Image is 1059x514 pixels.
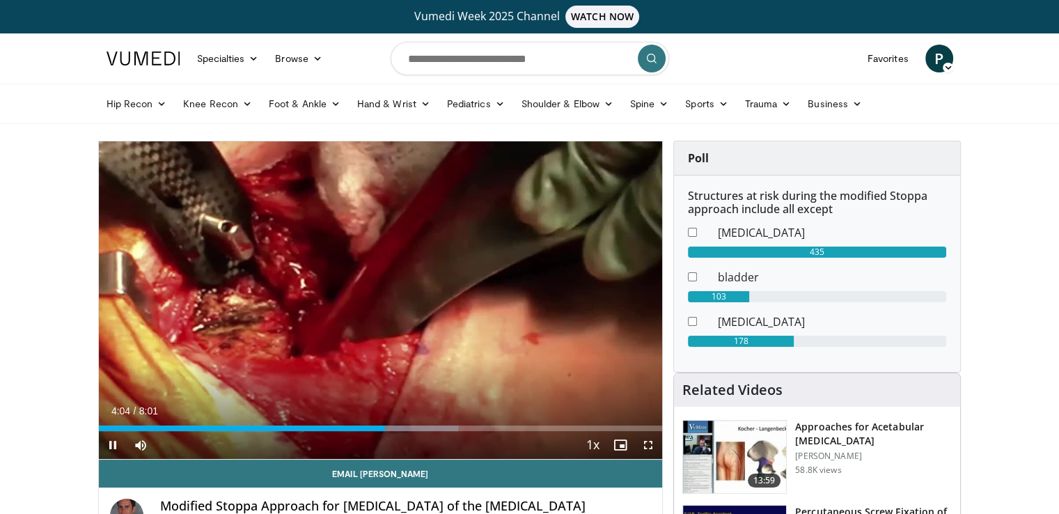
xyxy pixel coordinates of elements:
button: Enable picture-in-picture mode [606,431,634,459]
h4: Related Videos [682,382,783,398]
dd: [MEDICAL_DATA] [707,313,957,330]
span: 13:59 [748,474,781,488]
a: Hand & Wrist [349,90,439,118]
a: P [925,45,953,72]
span: 8:01 [139,405,158,416]
a: Email [PERSON_NAME] [99,460,663,488]
strong: Poll [688,150,709,166]
button: Mute [127,431,155,459]
dd: bladder [707,269,957,286]
div: 178 [688,336,794,347]
a: Hip Recon [98,90,175,118]
a: Sports [677,90,737,118]
a: Vumedi Week 2025 ChannelWATCH NOW [109,6,951,28]
button: Playback Rate [579,431,606,459]
a: Spine [622,90,677,118]
a: Specialties [189,45,267,72]
video-js: Video Player [99,141,663,460]
input: Search topics, interventions [391,42,669,75]
a: Business [799,90,870,118]
h3: Approaches for Acetabular [MEDICAL_DATA] [795,420,952,448]
h6: Structures at risk during the modified Stoppa approach include all except [688,189,946,216]
a: 13:59 Approaches for Acetabular [MEDICAL_DATA] [PERSON_NAME] 58.8K views [682,420,952,494]
button: Fullscreen [634,431,662,459]
a: Shoulder & Elbow [513,90,622,118]
button: Pause [99,431,127,459]
a: Pediatrics [439,90,513,118]
dd: [MEDICAL_DATA] [707,224,957,241]
img: VuMedi Logo [107,52,180,65]
span: / [134,405,136,416]
span: 4:04 [111,405,130,416]
div: Progress Bar [99,426,663,431]
a: Browse [267,45,331,72]
a: Foot & Ankle [260,90,349,118]
a: Favorites [859,45,917,72]
p: [PERSON_NAME] [795,451,952,462]
p: 58.8K views [795,465,841,476]
div: 103 [688,291,749,302]
h4: Modified Stoppa Approach for [MEDICAL_DATA] of the [MEDICAL_DATA] [160,499,652,514]
span: WATCH NOW [565,6,639,28]
a: Knee Recon [175,90,260,118]
img: 289877_0000_1.png.150x105_q85_crop-smart_upscale.jpg [683,421,786,493]
div: 435 [688,247,946,258]
a: Trauma [737,90,800,118]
